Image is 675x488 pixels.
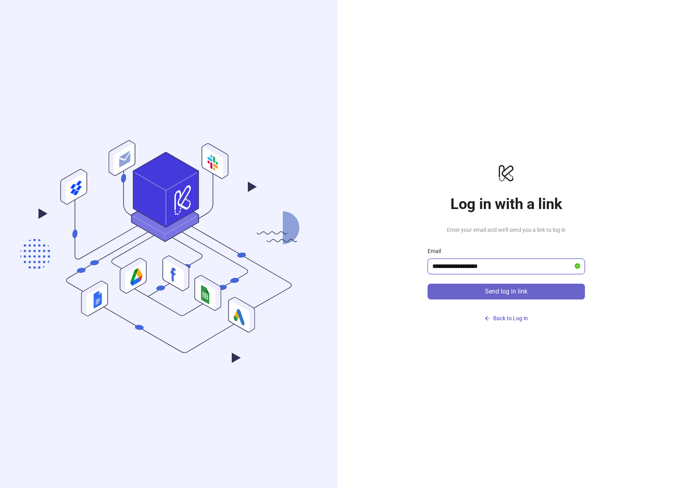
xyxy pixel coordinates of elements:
label: Email [428,247,446,255]
span: Enter your email and we'll send you a link to log in [428,226,585,234]
a: Back to Log in [428,299,585,325]
h1: Log in with a link [428,195,585,213]
span: Send log in link [485,288,527,295]
button: Back to Log in [428,312,585,325]
span: arrow-left [485,316,490,321]
span: Back to Log in [493,315,528,321]
input: Email [432,262,573,271]
button: Send log in link [428,284,585,299]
